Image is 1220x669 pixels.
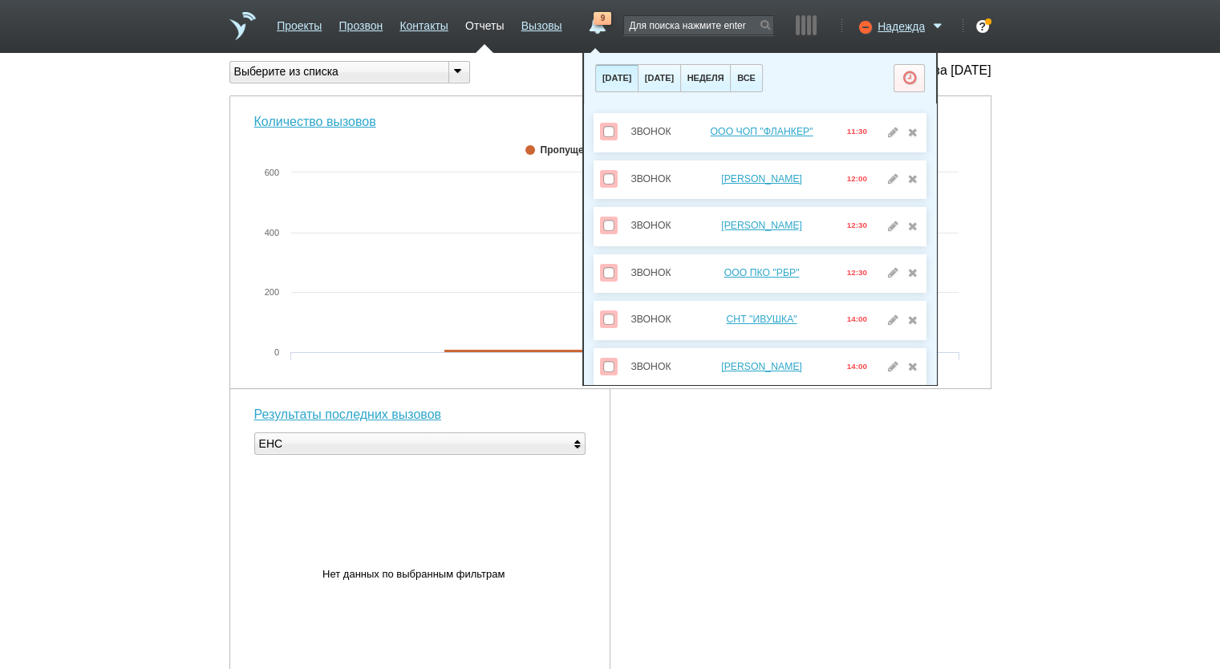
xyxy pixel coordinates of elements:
[274,347,278,357] tspan: 0
[264,287,278,297] tspan: 200
[847,358,867,376] div: 14:00
[847,264,867,282] div: 12:30
[721,361,802,372] a: [PERSON_NAME]
[721,220,802,231] a: [PERSON_NAME]
[594,12,611,25] span: 9
[721,173,802,184] a: [PERSON_NAME]
[626,217,677,235] div: Звонок
[264,228,278,237] tspan: 400
[847,217,867,235] div: 12:30
[724,267,800,278] a: ООО ПКО "РБР"
[711,126,813,137] a: ООО ЧОП "ФЛАНКЕР"
[680,64,730,92] button: неделя
[322,568,505,580] tspan: Нет данных по выбранным фильтрам
[230,63,436,80] div: Выберите из списка
[626,310,677,329] div: Звонок
[624,16,773,34] input: Для поиска нажмите enter
[878,18,925,34] span: Надежда
[254,407,441,421] a: Результаты последних вызовов
[626,123,677,141] div: Звонок
[847,170,867,189] div: 12:00
[878,17,946,33] a: Надежда
[730,64,762,92] button: все
[521,11,562,34] a: Вызовы
[399,11,448,34] a: Контакты
[727,314,797,325] a: СНТ "ИВУШКА"
[465,11,504,34] a: Отчеты
[264,168,278,177] tspan: 600
[582,12,611,31] a: 9
[976,20,989,33] div: ?
[259,433,283,455] div: ЕНС
[595,64,638,92] button: [DATE]
[626,170,677,189] div: Звонок
[847,123,867,141] div: 11:30
[254,115,376,128] a: Количество вызовов
[626,264,677,282] div: Звонок
[626,358,677,376] div: Звонок
[277,11,322,34] a: Проекты
[638,64,680,92] button: [DATE]
[847,310,867,329] div: 14:00
[229,12,256,40] a: На главную
[541,144,609,156] span: Пропущенные
[338,11,383,34] a: Прозвон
